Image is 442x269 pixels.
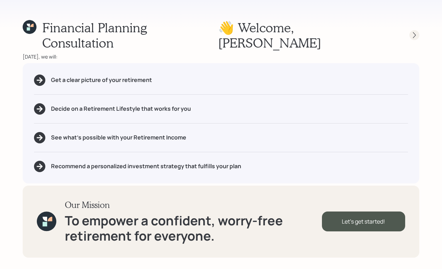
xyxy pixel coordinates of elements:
[218,20,397,50] h1: 👋 Welcome , [PERSON_NAME]
[23,53,419,60] div: [DATE], we will:
[51,105,191,112] h5: Decide on a Retirement Lifestyle that works for you
[51,134,186,141] h5: See what's possible with your Retirement Income
[51,163,241,170] h5: Recommend a personalized investment strategy that fulfills your plan
[42,20,218,50] h1: Financial Planning Consultation
[65,200,322,210] h3: Our Mission
[51,77,152,83] h5: Get a clear picture of your retirement
[65,213,322,243] h1: To empower a confident, worry-free retirement for everyone.
[322,212,405,231] div: Let's get started!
